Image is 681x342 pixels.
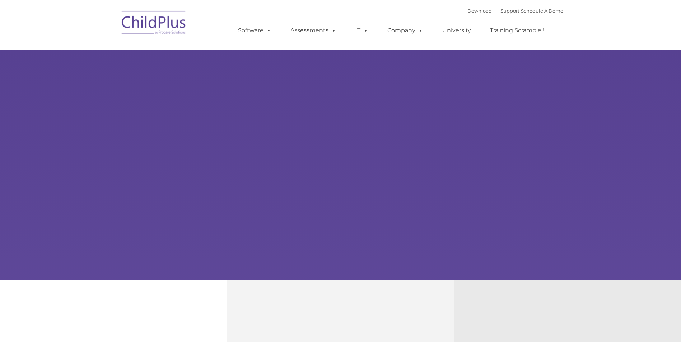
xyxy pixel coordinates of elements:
a: Software [231,23,279,38]
a: Company [380,23,430,38]
font: | [467,8,563,14]
a: IT [348,23,376,38]
a: Support [500,8,519,14]
a: Assessments [283,23,344,38]
a: Training Scramble!! [483,23,551,38]
a: University [435,23,478,38]
a: Schedule A Demo [521,8,563,14]
a: Download [467,8,492,14]
img: ChildPlus by Procare Solutions [118,6,190,42]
